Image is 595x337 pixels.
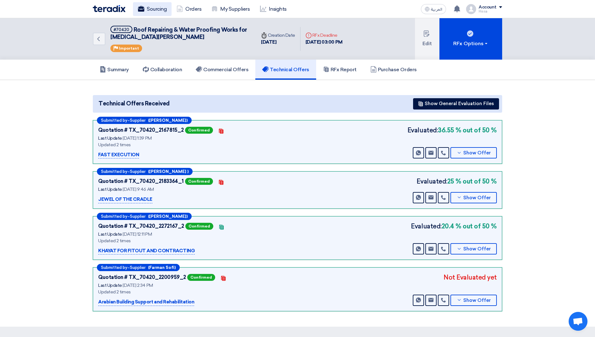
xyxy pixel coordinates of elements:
a: Technical Offers [255,60,316,80]
span: Show Offer [463,247,491,251]
b: ([PERSON_NAME]) [148,214,188,218]
p: Arabian Building Support and Rehabilitation [98,298,194,306]
span: [DATE] 1:39 PM [123,136,151,141]
span: Confirmed [185,178,213,185]
b: 25 % out of 50 % [447,177,497,186]
span: Last Update [98,187,122,192]
div: [DATE] [261,39,295,46]
span: Show Offer [463,195,491,200]
a: My Suppliers [206,2,255,16]
div: Evaluated: [417,177,497,186]
button: RFx Options [439,18,502,60]
span: Confirmed [185,127,213,134]
div: Updated 2 times [98,238,255,244]
span: Confirmed [187,274,215,281]
span: Submitted by [101,214,127,218]
div: RFx Deadline [305,32,343,39]
img: Teradix logo [93,5,125,12]
div: – [97,264,180,271]
span: Last Update [98,136,122,141]
div: Quotation # TX_70420_2272167_2 [98,222,184,230]
a: RFx Report [316,60,364,80]
h5: Collaboration [143,67,182,73]
span: Show Offer [463,298,491,303]
b: ([PERSON_NAME] ) [148,169,189,174]
a: Insights [255,2,292,16]
span: Confirmed [185,223,213,230]
p: JEWEL OF THE CRADLE [98,196,152,203]
span: Important [119,46,139,51]
span: Show Offer [463,151,491,155]
span: [DATE] 9:46 AM [123,187,154,192]
button: Show Offer [450,295,497,306]
span: Roof Repairing & Water Proofing Works for [MEDICAL_DATA][PERSON_NAME] [110,26,247,40]
div: Not Evaluated yet [444,273,497,282]
div: Quotation # TX_70420_2167815_2 [98,126,184,134]
div: – [97,168,193,175]
p: FAST EXECUTION [98,151,139,159]
span: Submitted by [101,265,127,270]
span: Supplier [130,169,146,174]
img: profile_test.png [466,4,476,14]
h5: Purchase Orders [370,67,417,73]
div: Quotation # TX_70420_2183364_1 [98,178,184,185]
div: Updated 2 times [98,289,255,295]
button: العربية [421,4,446,14]
button: Show Offer [450,192,497,203]
b: ([PERSON_NAME]) [148,118,188,122]
button: Show General Evaluation Files [413,98,499,110]
a: Sourcing [133,2,172,16]
a: Collaboration [136,60,189,80]
button: Show Offer [450,243,497,254]
div: #70420 [114,28,129,32]
div: – [97,213,192,220]
div: Creation Date [261,32,295,39]
span: Supplier [130,118,146,122]
div: – [97,117,192,124]
h5: RFx Report [323,67,357,73]
button: Edit [415,18,439,60]
span: Submitted by [101,169,127,174]
button: Show Offer [450,147,497,158]
span: [DATE] 12:11 PM [123,232,152,237]
span: Supplier [130,214,146,218]
div: Hissa [479,10,502,13]
a: Orders [172,2,206,16]
div: Account [479,5,497,10]
span: Last Update [98,283,122,288]
b: 36.55 % out of 50 % [438,126,497,135]
a: Purchase Orders [364,60,424,80]
span: Submitted by [101,118,127,122]
div: [DATE] 03:00 PM [305,39,343,46]
a: Summary [93,60,136,80]
div: RFx Options [453,40,489,47]
h5: Summary [100,67,129,73]
span: Technical Offers Received [98,99,170,108]
div: Quotation # TX_70420_2200959_2 [98,274,186,281]
p: KHAYAT FOR FITOUT AND CONTRACTING [98,247,195,255]
span: [DATE] 2:34 PM [123,283,153,288]
div: Updated 2 times [98,142,255,148]
div: Evaluated: [407,126,497,135]
span: Supplier [130,265,146,270]
div: Open chat [569,312,587,331]
b: (Farman Sofi) [148,265,176,270]
h5: Commercial Offers [196,67,248,73]
a: Commercial Offers [189,60,255,80]
b: 20.4 % out of 50 % [442,222,497,231]
span: العربية [431,7,442,12]
div: Evaluated: [411,222,497,231]
h5: Roof Repairing & Water Proofing Works for Yasmin Mall [110,26,248,41]
span: Last Update [98,232,122,237]
h5: Technical Offers [262,67,309,73]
